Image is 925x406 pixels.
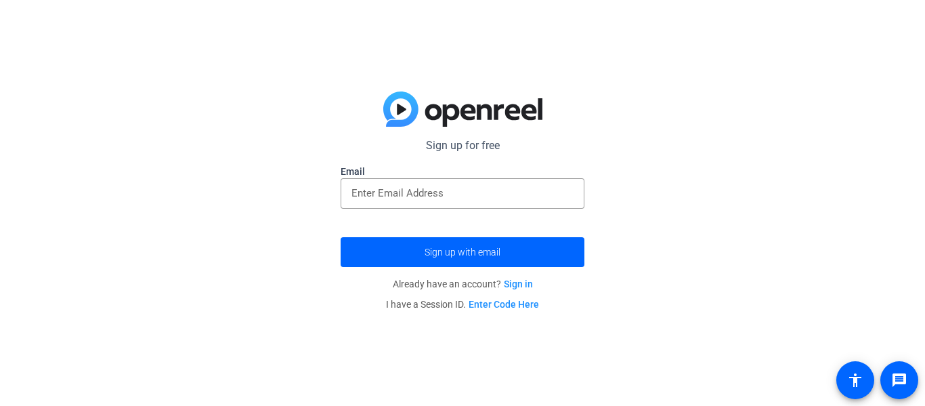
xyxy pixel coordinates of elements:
mat-icon: accessibility [847,372,863,388]
span: Already have an account? [393,279,533,289]
mat-icon: message [891,372,907,388]
input: Enter Email Address [351,185,574,201]
span: I have a Session ID. [386,299,539,310]
button: Sign up with email [341,237,584,267]
p: Sign up for free [341,138,584,154]
label: Email [341,165,584,178]
a: Enter Code Here [469,299,539,310]
img: blue-gradient.svg [383,92,542,127]
a: Sign in [504,279,533,289]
